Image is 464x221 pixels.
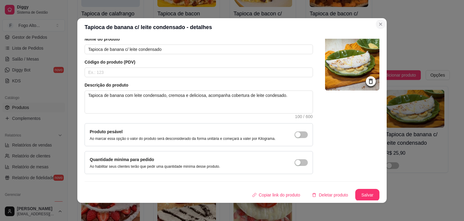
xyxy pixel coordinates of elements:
button: Copiar link do produto [247,189,305,201]
p: Ao habilitar seus clientes terão que pedir uma quantidade miníma desse produto. [90,164,220,169]
article: Nome do produto [85,36,313,42]
article: Código do produto (PDV) [85,59,313,65]
button: Close [376,19,385,29]
img: logo da loja [325,36,379,91]
button: Salvar [355,189,379,201]
header: Tapioca de banana c/ leite condensado - detalhes [77,18,387,36]
article: Descrição do produto [85,82,313,88]
textarea: Tapioca de banana com leite condensado, cremosa e deliciosa, acompanha cobertura de leite condesado. [85,91,313,113]
p: Ao marcar essa opção o valor do produto será desconsiderado da forma unitária e começará a valer ... [90,136,275,141]
label: Quantidade miníma para pedido [90,157,154,162]
label: Produto pesável [90,129,123,134]
input: Ex.: 123 [85,68,313,77]
button: deleteDeletar produto [307,189,353,201]
span: delete [312,193,316,197]
input: Ex.: Hamburguer de costela [85,45,313,54]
